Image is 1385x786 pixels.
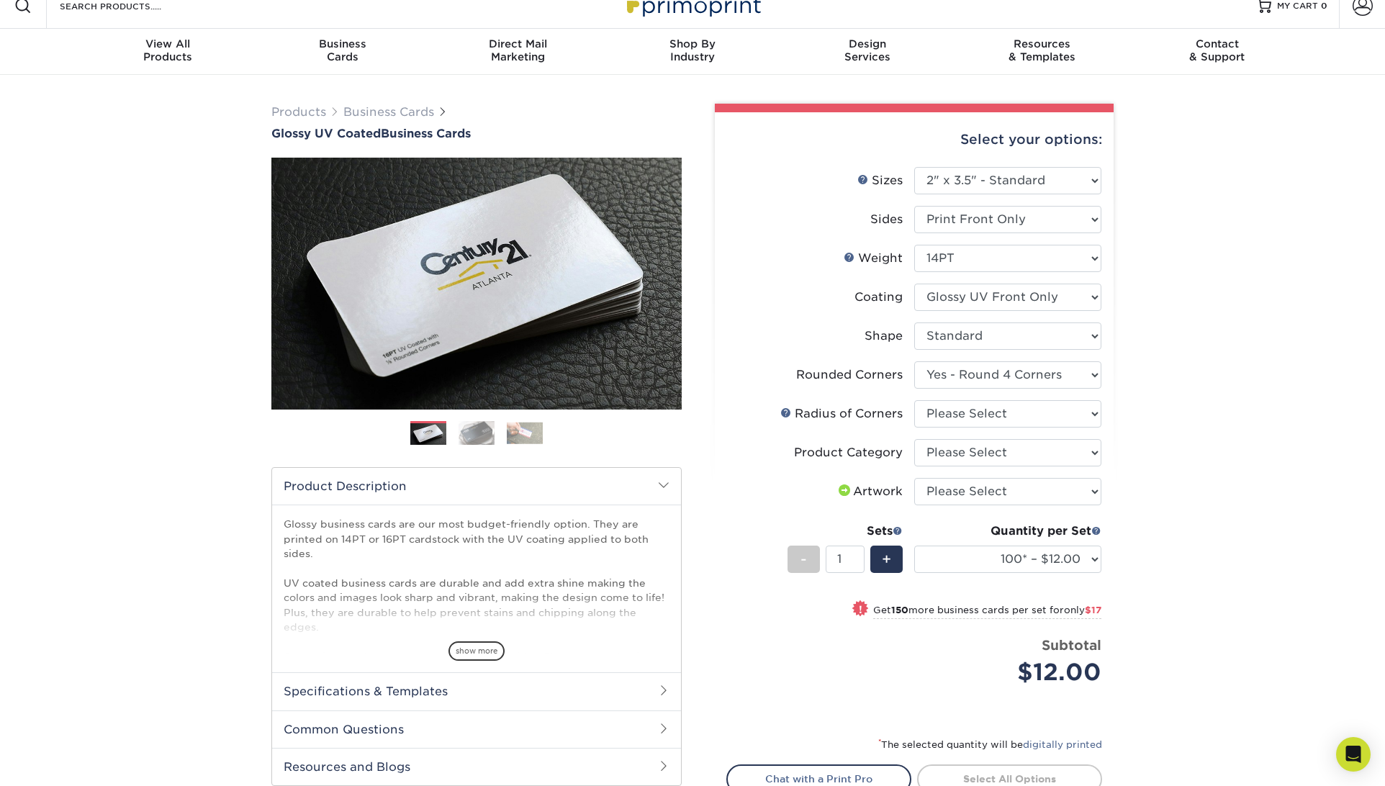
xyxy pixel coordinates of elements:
a: DesignServices [780,29,955,75]
div: Select your options: [726,112,1102,167]
div: Radius of Corners [780,405,903,423]
div: $12.00 [925,655,1101,690]
a: BusinessCards [256,29,430,75]
div: Product Category [794,444,903,461]
span: View All [81,37,256,50]
img: Business Cards 01 [410,416,446,452]
a: Resources& Templates [955,29,1129,75]
div: Cards [256,37,430,63]
div: Sizes [857,172,903,189]
span: Shop By [605,37,780,50]
div: Artwork [836,483,903,500]
a: Business Cards [343,105,434,119]
span: Glossy UV Coated [271,127,381,140]
div: & Support [1129,37,1304,63]
div: Products [81,37,256,63]
h2: Common Questions [272,710,681,748]
div: Sets [788,523,903,540]
div: Industry [605,37,780,63]
a: digitally printed [1023,739,1102,750]
div: Sides [870,211,903,228]
div: Services [780,37,955,63]
div: & Templates [955,37,1129,63]
h2: Resources and Blogs [272,748,681,785]
img: Business Cards 02 [459,420,495,446]
div: Shape [865,327,903,345]
img: Glossy UV Coated 01 [271,78,682,489]
span: ! [859,602,862,617]
div: Coating [854,289,903,306]
span: Business [256,37,430,50]
span: Direct Mail [430,37,605,50]
span: Design [780,37,955,50]
span: - [800,548,807,570]
strong: 150 [891,605,908,615]
div: Weight [844,250,903,267]
a: Products [271,105,326,119]
a: Direct MailMarketing [430,29,605,75]
div: Rounded Corners [796,366,903,384]
small: Get more business cards per set for [873,605,1101,619]
h2: Product Description [272,468,681,505]
p: Glossy business cards are our most budget-friendly option. They are printed on 14PT or 16PT cards... [284,517,669,708]
h2: Specifications & Templates [272,672,681,710]
div: Open Intercom Messenger [1336,737,1371,772]
a: View AllProducts [81,29,256,75]
span: Resources [955,37,1129,50]
span: only [1064,605,1101,615]
img: Business Cards 03 [507,422,543,444]
strong: Subtotal [1042,637,1101,653]
span: show more [448,641,505,661]
small: The selected quantity will be [878,739,1102,750]
div: Marketing [430,37,605,63]
a: Shop ByIndustry [605,29,780,75]
span: 0 [1321,1,1327,11]
div: Quantity per Set [914,523,1101,540]
iframe: Google Customer Reviews [4,742,122,781]
a: Contact& Support [1129,29,1304,75]
span: $17 [1085,605,1101,615]
a: Glossy UV CoatedBusiness Cards [271,127,682,140]
h1: Business Cards [271,127,682,140]
span: Contact [1129,37,1304,50]
span: + [882,548,891,570]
